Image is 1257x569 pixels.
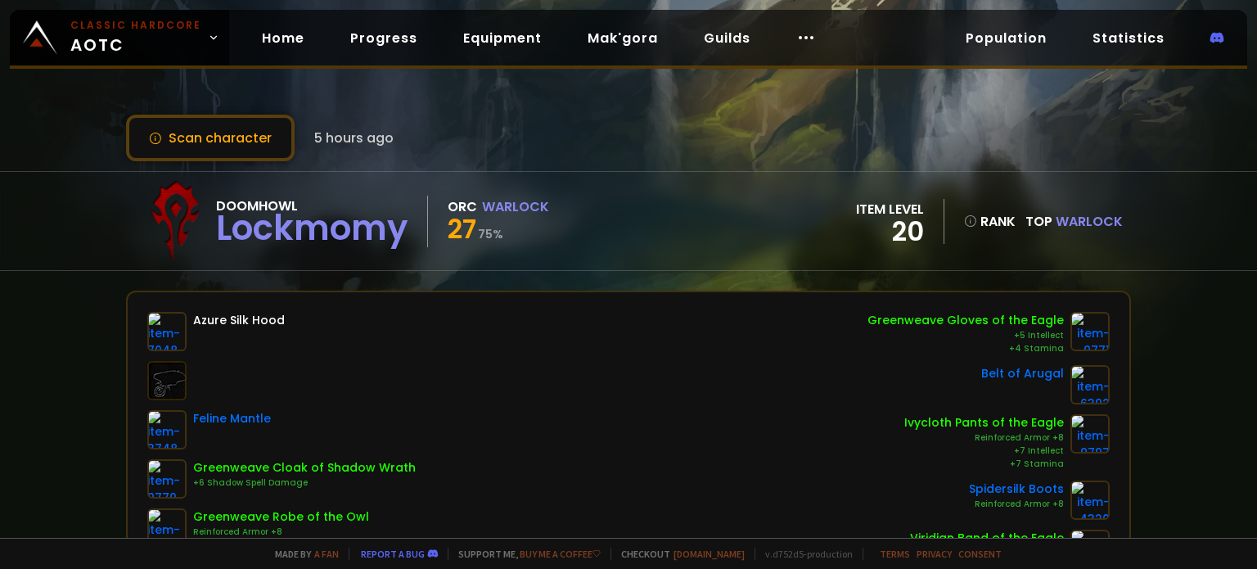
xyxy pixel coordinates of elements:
button: Scan character [126,115,295,161]
div: Lockmomy [216,216,408,241]
div: +6 Shadow Spell Damage [193,476,416,490]
img: item-6392 [1070,365,1110,404]
div: Belt of Arugal [981,365,1064,382]
div: Greenweave Gloves of the Eagle [867,312,1064,329]
div: Reinforced Armor +8 [904,431,1064,445]
a: Guilds [691,21,764,55]
img: item-4320 [1070,481,1110,520]
div: Orc [448,196,477,217]
span: Checkout [610,548,745,560]
span: AOTC [70,18,201,57]
a: Statistics [1079,21,1178,55]
a: Consent [958,548,1002,560]
div: +4 Stamina [867,342,1064,355]
span: v. d752d5 - production [755,548,853,560]
a: Population [953,21,1060,55]
a: Buy me a coffee [520,548,601,560]
div: 20 [856,219,924,244]
a: Terms [880,548,910,560]
div: Greenweave Robe of the Owl [193,508,369,526]
span: 27 [448,210,476,247]
div: Viridian Band of the Eagle [910,530,1064,547]
div: Reinforced Armor +8 [193,526,369,539]
span: 5 hours ago [314,128,394,148]
a: Mak'gora [574,21,671,55]
span: Support me, [448,548,601,560]
img: item-9773 [147,508,187,548]
div: Top [1025,211,1123,232]
img: item-7048 [147,312,187,351]
div: Doomhowl [216,196,408,216]
div: Reinforced Armor +8 [969,498,1064,511]
div: Greenweave Cloak of Shadow Wrath [193,459,416,476]
a: Report a bug [361,548,425,560]
div: Warlock [482,196,549,217]
span: Made by [265,548,339,560]
span: Warlock [1056,212,1123,231]
a: Privacy [917,548,952,560]
div: +5 Intellect [867,329,1064,342]
a: Progress [337,21,430,55]
div: Feline Mantle [193,410,271,427]
div: +7 Intellect [904,445,1064,458]
a: Home [249,21,318,55]
div: rank [964,211,1016,232]
div: +7 Stamina [904,458,1064,471]
div: Azure Silk Hood [193,312,285,329]
div: Spidersilk Boots [969,481,1064,498]
a: [DOMAIN_NAME] [674,548,745,560]
img: item-9797 [1070,414,1110,454]
div: Ivycloth Pants of the Eagle [904,414,1064,431]
img: item-9770 [147,459,187,499]
small: 75 % [478,226,503,242]
img: item-3748 [147,410,187,449]
img: item-9771 [1070,312,1110,351]
div: item level [856,199,924,219]
small: Classic Hardcore [70,18,201,33]
a: a fan [314,548,339,560]
a: Classic HardcoreAOTC [10,10,229,65]
a: Equipment [450,21,555,55]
